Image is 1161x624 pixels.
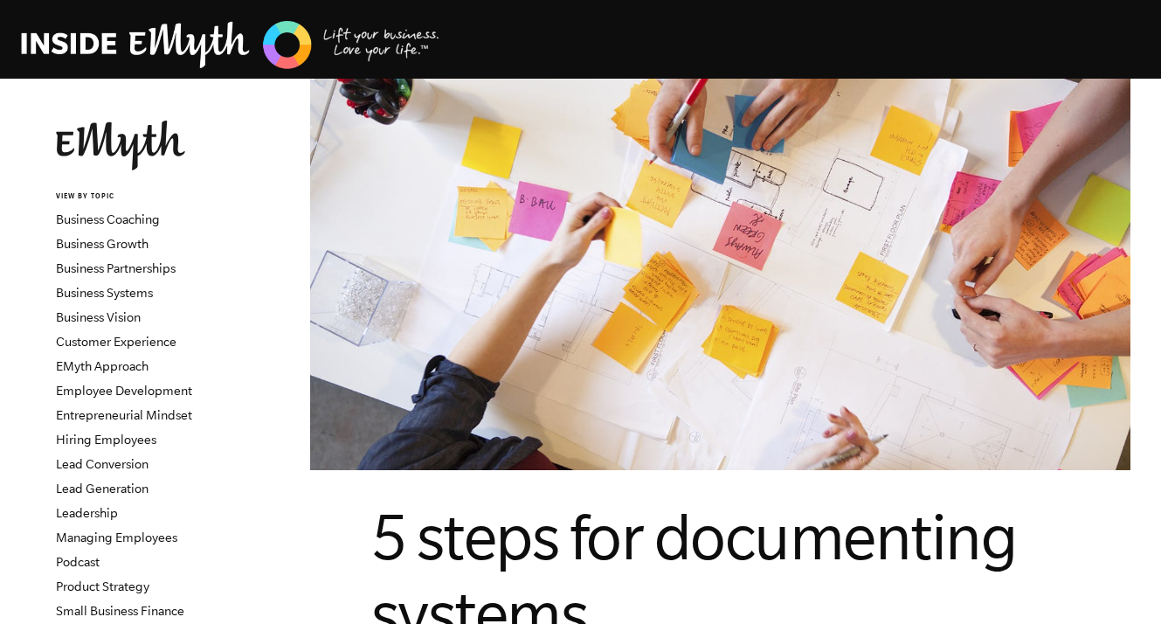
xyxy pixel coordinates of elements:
a: Business Vision [56,310,141,324]
img: EMyth [56,121,185,170]
a: Podcast [56,555,100,569]
a: Lead Generation [56,482,149,496]
a: Business Systems [56,286,153,300]
a: Business Growth [56,237,149,251]
h6: VIEW BY TOPIC [56,191,266,203]
a: Small Business Finance [56,604,184,618]
a: Product Strategy [56,579,149,593]
a: Managing Employees [56,530,177,544]
a: Business Partnerships [56,261,176,275]
a: Leadership [56,506,118,520]
a: Entrepreneurial Mindset [56,408,192,422]
a: Customer Experience [56,335,176,349]
a: Hiring Employees [56,433,156,447]
a: Employee Development [56,384,192,398]
img: EMyth Business Coaching [21,18,440,72]
a: Lead Conversion [56,457,149,471]
a: EMyth Approach [56,359,149,373]
a: Business Coaching [56,212,160,226]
